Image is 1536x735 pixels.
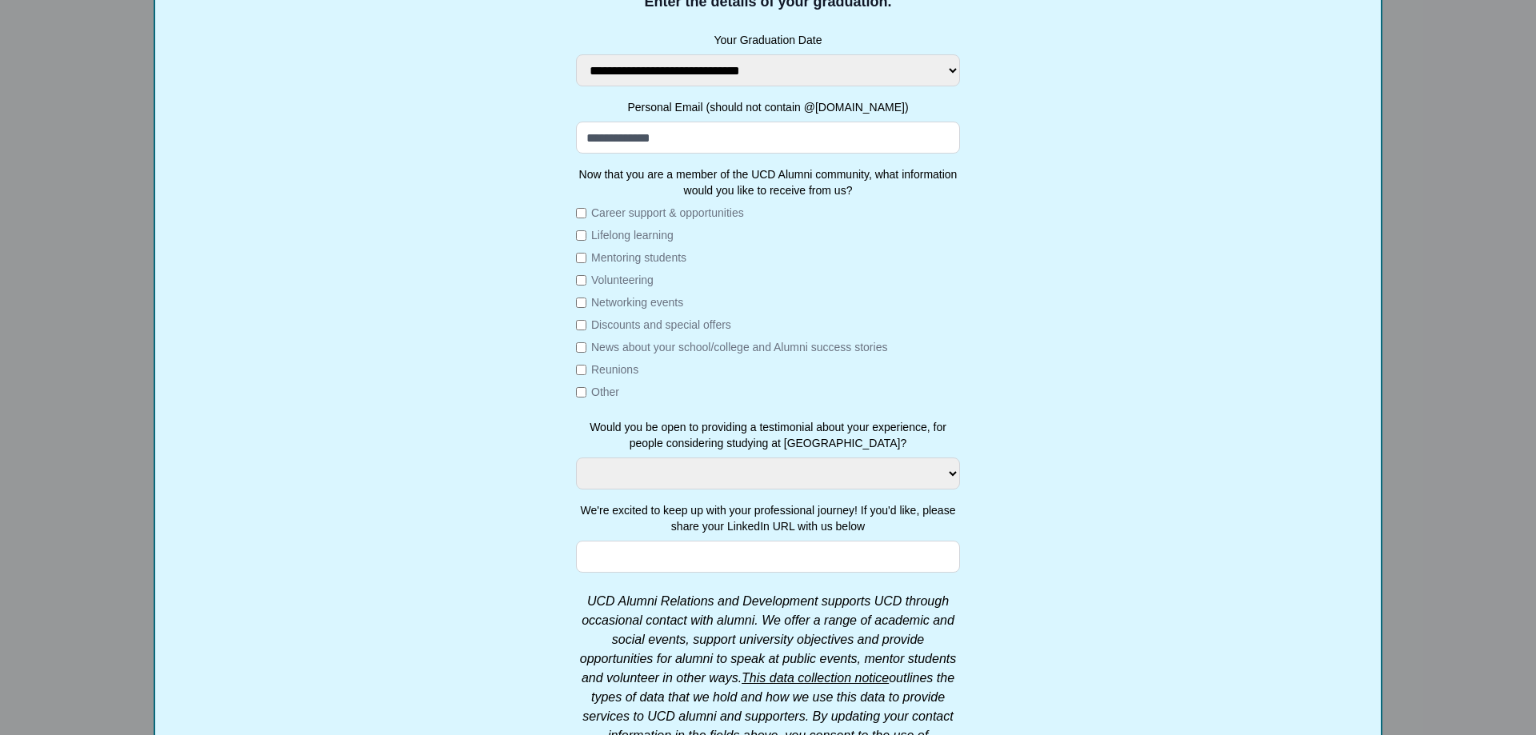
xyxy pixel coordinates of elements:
[591,317,731,333] label: Discounts and special offers
[591,227,674,243] label: Lifelong learning
[576,32,960,48] label: Your Graduation Date
[591,362,638,377] label: Reunions
[591,384,619,400] label: Other
[591,205,744,221] label: Career support & opportunities
[576,502,960,534] label: We're excited to keep up with your professional journey! If you'd like, please share your LinkedI...
[591,339,887,355] label: News about your school/college and Alumni success stories
[576,99,960,115] label: Personal Email (should not contain @[DOMAIN_NAME])
[742,671,889,685] a: This data collection notice
[576,419,960,451] label: Would you be open to providing a testimonial about your experience, for people considering studyi...
[576,166,960,198] label: Now that you are a member of the UCD Alumni community, what information would you like to receive...
[591,250,686,266] label: Mentoring students
[591,294,683,310] label: Networking events
[591,272,654,288] label: Volunteering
